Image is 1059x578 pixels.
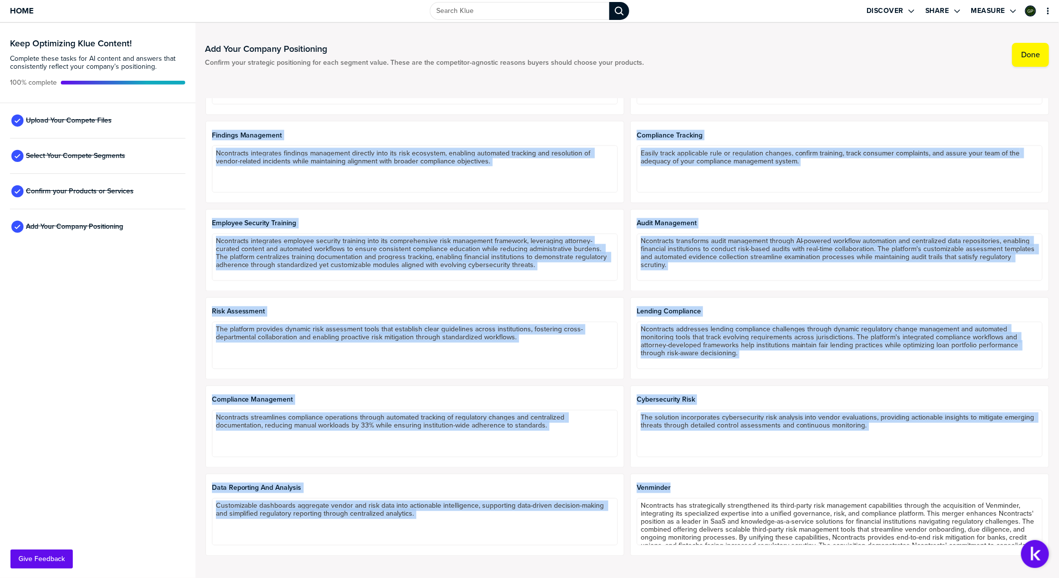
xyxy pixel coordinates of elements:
span: Add Your Company Positioning [26,223,123,231]
span: Home [10,6,33,15]
label: Measure [971,6,1006,15]
span: Complete these tasks for AI content and answers that consistently reflect your company’s position... [10,55,185,71]
span: Confirm your Products or Services [26,187,134,195]
textarea: Ncontracts addresses lending compliance challenges through dynamic regulatory change management a... [637,322,1043,369]
textarea: Ncontracts integrates employee security training into its comprehensive risk management framework... [212,234,618,281]
span: Audit Management [637,220,1043,228]
textarea: The platform provides dynamic risk assessment tools that establish clear guidelines across instit... [212,322,618,369]
img: 26f2a09f66e9fb57ba0a3eab36b493fc-sml.png [1026,6,1035,15]
span: Employee Security Training [212,220,618,228]
textarea: The solution incorporates cybersecurity risk analysis into vendor evaluations, providing actionab... [637,410,1043,457]
div: Garrett Painter [1025,5,1036,16]
span: Compliance Tracking [637,132,1043,140]
div: Search Klue [609,2,629,20]
textarea: Ncontracts integrates findings management directly into its risk ecosystem, enabling automated tr... [212,145,618,193]
button: Give Feedback [10,550,73,569]
h3: Keep Optimizing Klue Content! [10,39,185,48]
h1: Add Your Company Positioning [205,43,644,55]
span: Active [10,79,57,87]
span: Confirm your strategic positioning for each segment value. These are the competitor-agnostic reas... [205,59,644,67]
textarea: Ncontracts transforms audit management through AI-powered workflow automation and centralized dat... [637,234,1043,281]
textarea: Customizable dashboards aggregate vendor and risk data into actionable intelligence, supporting d... [212,498,618,546]
textarea: Ncontracts streamlines compliance operations through automated tracking of regulatory changes and... [212,410,618,457]
button: Open Support Center [1021,540,1049,568]
span: Compliance Management [212,396,618,404]
a: Edit Profile [1024,4,1037,17]
span: Data Reporting and Analysis [212,484,618,492]
span: Cybersecurity Risk [637,396,1043,404]
span: Select Your Compete Segments [26,152,125,160]
span: Upload Your Compete Files [26,117,112,125]
textarea: Easily track applicable rule or regulation changes, confirm training, track consumer complaints, ... [637,145,1043,193]
span: Venminder [637,484,1043,492]
label: Discover [867,6,903,15]
span: Findings Management [212,132,618,140]
input: Search Klue [430,2,609,20]
label: Done [1021,50,1040,60]
label: Share [925,6,949,15]
textarea: Ncontracts has strategically strengthened its third-party risk management capabilities through th... [637,498,1043,546]
span: Lending Compliance [637,308,1043,316]
span: Risk Assessment [212,308,618,316]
